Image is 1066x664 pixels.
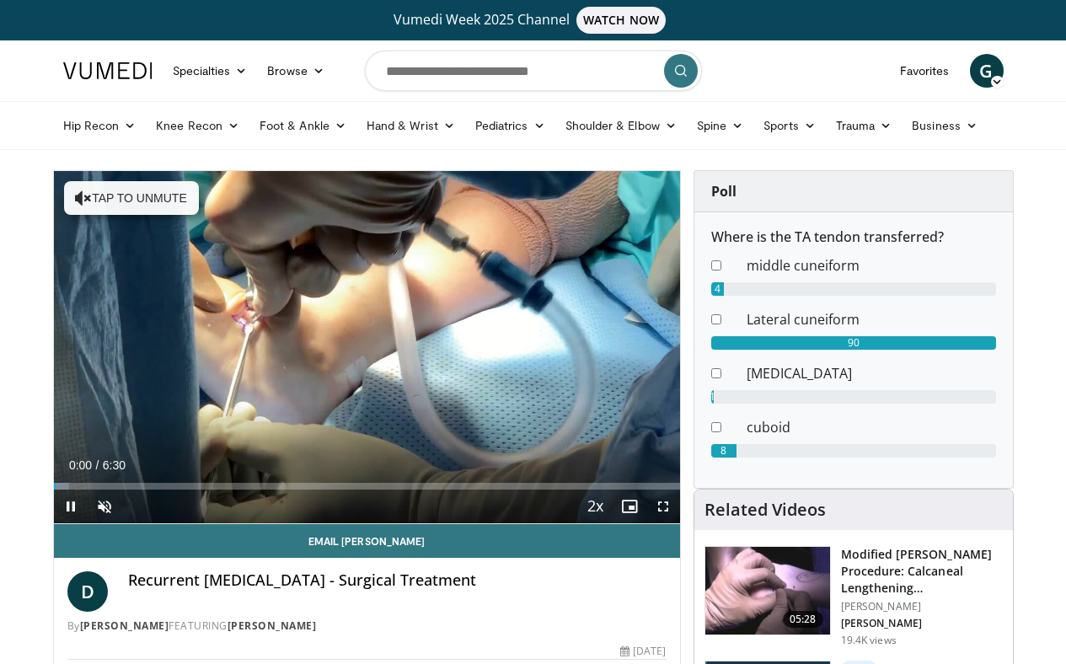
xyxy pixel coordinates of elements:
dd: cuboid [734,417,1009,437]
input: Search topics, interventions [365,51,702,91]
div: [DATE] [620,644,666,659]
a: Email [PERSON_NAME] [54,524,680,558]
button: Pause [54,490,88,523]
a: 05:28 Modified [PERSON_NAME] Procedure: Calcaneal Lengthening [MEDICAL_DATA], Modified … [PERSON_... [704,546,1003,647]
button: Tap to unmute [64,181,199,215]
p: 19.4K views [841,634,897,647]
button: Playback Rate [579,490,613,523]
a: G [970,54,1004,88]
a: [PERSON_NAME] [80,618,169,633]
div: 4 [711,282,724,296]
a: Pediatrics [465,109,555,142]
h4: Related Videos [704,500,826,520]
button: Unmute [88,490,121,523]
dd: middle cuneiform [734,255,1009,276]
a: Hand & Wrist [356,109,465,142]
a: Hip Recon [53,109,147,142]
a: Browse [257,54,335,88]
a: Shoulder & Elbow [555,109,687,142]
video-js: Video Player [54,171,680,524]
p: [PERSON_NAME] [841,617,1003,630]
p: [PERSON_NAME] [841,600,1003,613]
span: / [96,458,99,472]
a: Spine [687,109,753,142]
strong: Poll [711,182,737,201]
div: 8 [711,444,737,458]
a: [PERSON_NAME] [228,618,317,633]
div: Progress Bar [54,483,680,490]
a: Favorites [890,54,960,88]
h4: Recurrent [MEDICAL_DATA] - Surgical Treatment [128,571,667,590]
span: 05:28 [783,611,823,628]
img: VuMedi Logo [63,62,153,79]
div: 90 [711,336,996,350]
span: WATCH NOW [576,7,666,34]
a: Trauma [826,109,903,142]
a: Sports [753,109,826,142]
dd: [MEDICAL_DATA] [734,363,1009,383]
a: Vumedi Week 2025 ChannelWATCH NOW [66,7,1001,34]
h3: Modified [PERSON_NAME] Procedure: Calcaneal Lengthening [MEDICAL_DATA], Modified … [841,546,1003,597]
a: D [67,571,108,612]
a: Business [902,109,988,142]
span: 6:30 [103,458,126,472]
button: Fullscreen [646,490,680,523]
h6: Where is the TA tendon transferred? [711,229,996,245]
a: Foot & Ankle [249,109,356,142]
div: By FEATURING [67,618,667,634]
button: Enable picture-in-picture mode [613,490,646,523]
a: Specialties [163,54,258,88]
span: 0:00 [69,458,92,472]
div: 1 [711,390,715,404]
dd: Lateral cuneiform [734,309,1009,329]
a: Knee Recon [146,109,249,142]
img: 5b0d37f6-3449-41eb-8440-88d3f0623661.150x105_q85_crop-smart_upscale.jpg [705,547,830,635]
